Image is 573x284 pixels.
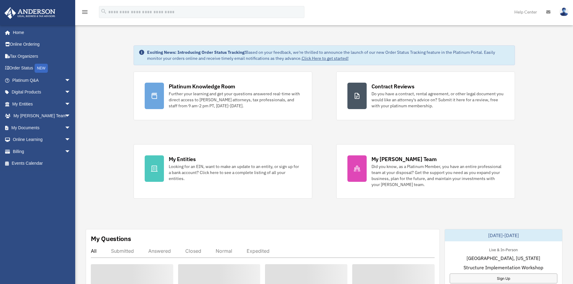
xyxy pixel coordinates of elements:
[302,56,349,61] a: Click Here to get started!
[371,163,504,188] div: Did you know, as a Platinum Member, you have an entire professional team at your disposal? Get th...
[169,163,301,182] div: Looking for an EIN, want to make an update to an entity, or sign up for a bank account? Click her...
[65,98,77,110] span: arrow_drop_down
[65,74,77,87] span: arrow_drop_down
[3,7,57,19] img: Anderson Advisors Platinum Portal
[65,110,77,122] span: arrow_drop_down
[169,91,301,109] div: Further your learning and get your questions answered real-time with direct access to [PERSON_NAM...
[65,122,77,134] span: arrow_drop_down
[4,110,80,122] a: My [PERSON_NAME] Teamarrow_drop_down
[4,145,80,157] a: Billingarrow_drop_down
[464,264,543,271] span: Structure Implementation Workshop
[147,49,510,61] div: Based on your feedback, we're thrilled to announce the launch of our new Order Status Tracking fe...
[216,248,232,254] div: Normal
[147,50,246,55] strong: Exciting News: Introducing Order Status Tracking!
[4,86,80,98] a: Digital Productsarrow_drop_down
[336,72,515,120] a: Contract Reviews Do you have a contract, rental agreement, or other legal document you would like...
[450,273,557,283] a: Sign Up
[81,11,88,16] a: menu
[4,50,80,62] a: Tax Organizers
[65,145,77,158] span: arrow_drop_down
[445,229,562,241] div: [DATE]-[DATE]
[4,74,80,86] a: Platinum Q&Aarrow_drop_down
[185,248,201,254] div: Closed
[484,246,522,252] div: Live & In-Person
[111,248,134,254] div: Submitted
[467,255,540,262] span: [GEOGRAPHIC_DATA], [US_STATE]
[134,144,312,199] a: My Entities Looking for an EIN, want to make an update to an entity, or sign up for a bank accoun...
[81,8,88,16] i: menu
[91,248,97,254] div: All
[91,234,131,243] div: My Questions
[35,64,48,73] div: NEW
[65,134,77,146] span: arrow_drop_down
[371,83,414,90] div: Contract Reviews
[4,62,80,75] a: Order StatusNEW
[336,144,515,199] a: My [PERSON_NAME] Team Did you know, as a Platinum Member, you have an entire professional team at...
[100,8,107,15] i: search
[371,91,504,109] div: Do you have a contract, rental agreement, or other legal document you would like an attorney's ad...
[4,122,80,134] a: My Documentsarrow_drop_down
[169,83,236,90] div: Platinum Knowledge Room
[169,155,196,163] div: My Entities
[371,155,437,163] div: My [PERSON_NAME] Team
[134,72,312,120] a: Platinum Knowledge Room Further your learning and get your questions answered real-time with dire...
[4,134,80,146] a: Online Learningarrow_drop_down
[4,26,77,38] a: Home
[4,38,80,50] a: Online Ordering
[4,157,80,169] a: Events Calendar
[4,98,80,110] a: My Entitiesarrow_drop_down
[148,248,171,254] div: Answered
[247,248,270,254] div: Expedited
[65,86,77,99] span: arrow_drop_down
[559,8,568,16] img: User Pic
